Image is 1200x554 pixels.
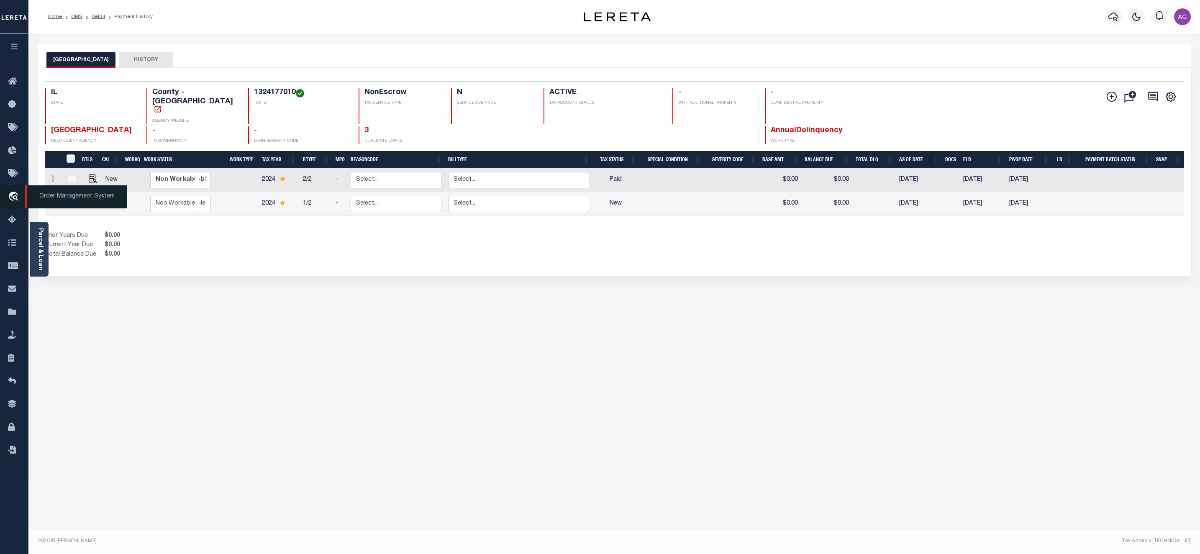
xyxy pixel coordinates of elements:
td: [DATE] [1006,168,1052,192]
span: AnnualDelinquency [771,127,843,134]
th: MPO [332,151,347,168]
td: Current Year Due [45,241,103,250]
span: $0.00 [103,231,122,241]
td: Prior Years Due [45,231,103,241]
p: CONFIDENTIAL PROPERTY [771,100,856,106]
h4: ACTIVE [549,88,662,97]
th: SNAP: activate to sort column ascending [1153,151,1184,168]
td: - [332,168,347,192]
th: WorkQ [122,151,141,168]
span: - [771,89,774,96]
th: Balance Due: activate to sort column ascending [801,151,852,168]
td: 2/2 [300,168,332,192]
th: CAL: activate to sort column ascending [99,151,122,168]
p: DUPLICATE LOANS [364,138,441,144]
span: - [254,127,257,134]
a: OMS [71,14,82,19]
td: [DATE] [960,168,1006,192]
td: $0.00 [801,192,852,216]
th: Payment Batch Status: activate to sort column ascending [1075,151,1153,168]
td: 2024 [259,192,299,216]
p: TAX ID [254,100,349,106]
td: - [332,192,347,216]
i: travel_explore [8,192,21,203]
img: Star.svg [279,176,285,182]
th: DTLS [79,151,99,168]
p: TAX ACCOUNT STATUS [549,100,662,106]
th: Work Status [141,151,200,168]
th: ELD: activate to sort column ascending [960,151,1006,168]
h4: N [457,88,533,97]
p: DELINQUENT AGENCY [51,138,137,144]
th: Work Type [226,151,259,168]
th: As of Date: activate to sort column ascending [896,151,942,168]
td: 1/2 [300,192,332,216]
th: LD: activate to sort column ascending [1052,151,1075,168]
th: Base Amt: activate to sort column ascending [759,151,801,168]
span: Order Management System [25,185,127,208]
td: $0.00 [759,168,801,192]
td: [DATE] [896,192,942,216]
h4: County - [GEOGRAPHIC_DATA] [152,88,238,115]
span: - [678,89,681,96]
a: Detail [92,14,105,19]
th: Special Condition: activate to sort column ascending [638,151,704,168]
th: Total DLQ: activate to sort column ascending [852,151,896,168]
td: $0.00 [759,192,801,216]
h4: NonEscrow [364,88,441,97]
button: HISTORY [119,52,173,68]
a: Home [48,14,62,19]
img: svg+xml;base64,PHN2ZyB4bWxucz0iaHR0cDovL3d3dy53My5vcmcvMjAwMC9zdmciIHBvaW50ZXItZXZlbnRzPSJub25lIi... [1174,8,1191,25]
th: Tax Status: activate to sort column ascending [592,151,638,168]
td: $0.00 [801,168,852,192]
td: 2024 [259,168,299,192]
span: $0.00 [103,250,122,259]
td: [DATE] [1006,192,1052,216]
th: PWOP Date: activate to sort column ascending [1006,151,1052,168]
th: Docs [942,151,959,168]
td: New [592,192,638,216]
th: Severity Code: activate to sort column ascending [704,151,759,168]
button: [GEOGRAPHIC_DATA] [46,52,115,68]
p: TAX SERVICE TYPE [364,100,441,106]
p: WORK TYPE [771,138,856,144]
h4: 1324177010 [254,88,349,97]
th: &nbsp; [61,151,79,168]
p: SERVICE OVERRIDE [457,100,533,106]
p: LOAN SEVERITY CODE [254,138,349,144]
a: 3 [364,127,369,134]
td: [DATE] [896,168,942,192]
span: [GEOGRAPHIC_DATA] [51,127,132,134]
td: Paid [592,168,638,192]
p: AGENCY WEBSITE [152,118,238,124]
th: BillType: activate to sort column ascending [445,151,592,168]
h4: IL [51,88,137,97]
img: logo-dark.svg [584,12,651,21]
th: ReasonCode: activate to sort column ascending [347,151,445,168]
td: New [102,168,126,192]
th: RType: activate to sort column ascending [300,151,332,168]
p: WITH ADDITIONAL PROPERTY [678,100,755,106]
p: STATE [51,100,137,106]
li: Payment History [105,13,153,21]
span: $0.00 [103,241,122,250]
img: Star.svg [279,200,285,205]
th: Tax Year: activate to sort column ascending [259,151,299,168]
td: [DATE] [960,192,1006,216]
span: - [152,127,155,134]
a: Parcel & Loan [37,228,43,270]
th: &nbsp;&nbsp;&nbsp;&nbsp;&nbsp;&nbsp;&nbsp;&nbsp;&nbsp;&nbsp; [45,151,62,168]
p: IN BANKRUPTCY [152,138,238,144]
td: Total Balance Due [45,250,103,259]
